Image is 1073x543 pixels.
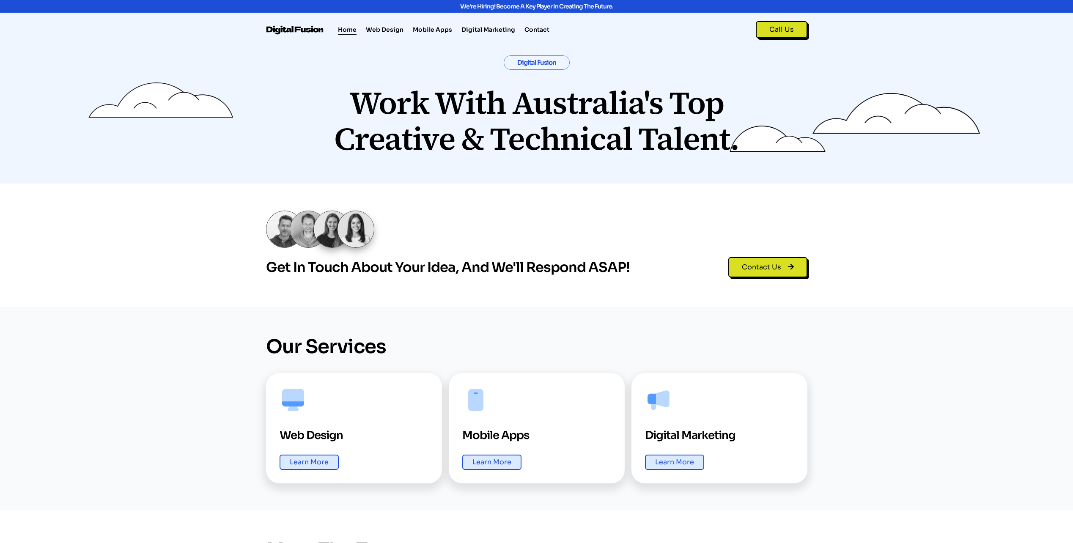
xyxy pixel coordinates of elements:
[334,85,740,156] h2: Work with Australia's top creative & Technical talent.
[320,3,753,9] div: We're hiring! Become a key player in creating the future.
[756,21,807,38] a: Call Us
[461,25,515,35] a: Digital Marketing
[462,455,521,470] a: Learn More
[645,430,794,441] h4: Digital Marketing
[266,334,807,359] h3: Our Services
[769,25,794,34] span: Call Us
[462,430,611,441] h4: Mobile Apps
[742,263,781,271] span: Contact Us
[728,257,807,277] a: Contact Us
[472,458,511,466] span: Learn More
[366,25,403,35] a: Web Design
[413,25,452,35] a: Mobile Apps
[504,56,569,69] h1: Digital Fusion
[655,458,694,466] span: Learn More
[280,455,339,470] a: Learn More
[524,25,549,35] a: Contact
[338,25,357,35] a: Home
[266,255,630,280] div: Get in Touch About Your Idea, and We'll Respond ASAP!
[290,458,329,466] span: Learn More
[645,455,704,470] a: Learn More
[280,430,428,441] h4: Web Design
